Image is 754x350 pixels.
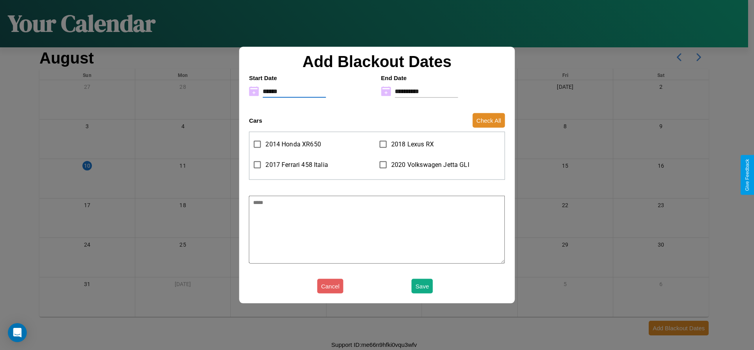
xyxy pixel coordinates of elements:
[265,140,321,149] span: 2014 Honda XR650
[265,160,328,170] span: 2017 Ferrari 458 Italia
[249,117,262,124] h4: Cars
[381,74,505,81] h4: End Date
[412,279,433,294] button: Save
[8,323,27,342] div: Open Intercom Messenger
[391,160,469,170] span: 2020 Volkswagen Jetta GLI
[472,113,505,128] button: Check All
[245,52,509,70] h2: Add Blackout Dates
[745,159,750,191] div: Give Feedback
[391,140,434,149] span: 2018 Lexus RX
[317,279,343,294] button: Cancel
[249,74,373,81] h4: Start Date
